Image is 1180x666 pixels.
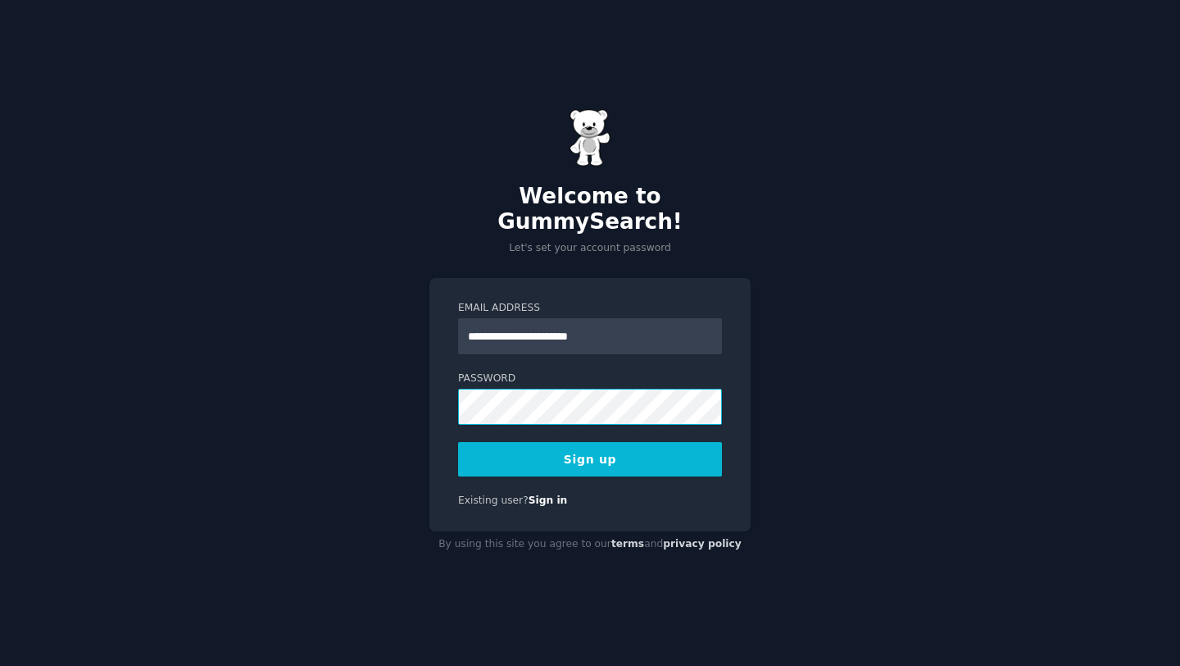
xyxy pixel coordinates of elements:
div: By using this site you agree to our and [429,531,751,558]
label: Password [458,372,722,386]
label: Email Address [458,301,722,316]
a: terms [611,538,644,550]
p: Let's set your account password [429,241,751,256]
a: privacy policy [663,538,742,550]
img: Gummy Bear [570,109,610,166]
span: Existing user? [458,495,529,506]
h2: Welcome to GummySearch! [429,184,751,235]
a: Sign in [529,495,568,506]
button: Sign up [458,442,722,477]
